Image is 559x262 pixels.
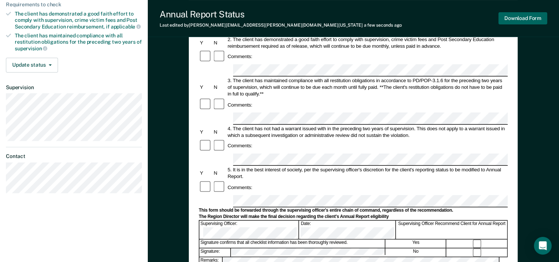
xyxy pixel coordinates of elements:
[199,39,212,46] div: Y
[226,167,508,180] div: 5. It is in the best interest of society, per the supervising officer's discretion for the client...
[6,58,58,73] button: Update status
[300,221,396,239] div: Date:
[111,24,141,30] span: applicable
[15,33,142,51] div: The client has maintained compliance with all restitution obligations for the preceding two years of
[226,184,253,191] div: Comments:
[15,11,142,30] div: The client has demonstrated a good faith effort to comply with supervision, crime victim fees and...
[534,237,552,255] div: Open Intercom Messenger
[498,12,547,24] button: Download Form
[200,221,299,239] div: Supervising Officer:
[6,1,142,8] div: Requirements to check
[199,170,212,177] div: Y
[213,39,226,46] div: N
[6,153,142,159] dt: Contact
[6,84,142,91] dt: Supervision
[199,128,212,135] div: Y
[396,221,508,239] div: Supervising Officer Recommend Client for Annual Report
[386,240,446,248] div: Yes
[200,240,385,248] div: Signature confirms that all checklist information has been thoroughly reviewed.
[200,248,231,256] div: Signature:
[213,170,226,177] div: N
[15,46,47,51] span: supervision
[226,53,253,60] div: Comments:
[226,36,508,49] div: 2. The client has demonstrated a good faith effort to comply with supervision, crime victim fees ...
[199,84,212,90] div: Y
[160,9,402,20] div: Annual Report Status
[199,214,508,220] div: The Region Director will make the final decision regarding the client's Annual Report eligibility
[226,142,253,149] div: Comments:
[226,101,253,108] div: Comments:
[226,125,508,138] div: 4. The client has not had a warrant issued with in the preceding two years of supervision. This d...
[213,84,226,90] div: N
[386,248,446,256] div: No
[364,23,402,28] span: a few seconds ago
[160,23,402,28] div: Last edited by [PERSON_NAME][EMAIL_ADDRESS][PERSON_NAME][DOMAIN_NAME][US_STATE]
[199,208,508,214] div: This form should be forwarded through the supervising officer's entire chain of command, regardle...
[213,128,226,135] div: N
[226,77,508,97] div: 3. The client has maintained compliance with all restitution obligations in accordance to PD/POP-...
